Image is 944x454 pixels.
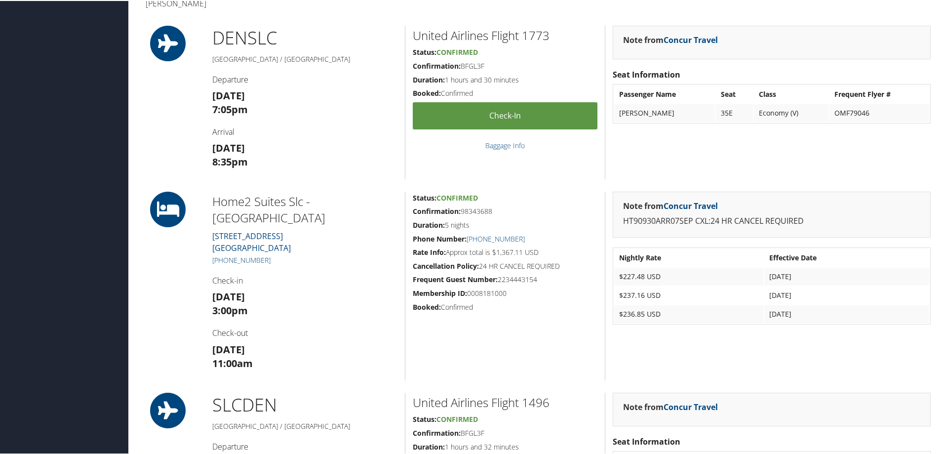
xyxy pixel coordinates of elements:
strong: Note from [623,34,718,44]
td: $237.16 USD [614,286,763,303]
h1: SLC DEN [212,392,397,416]
span: Confirmed [436,413,478,423]
strong: Status: [413,192,436,202]
strong: Status: [413,413,436,423]
strong: 7:05pm [212,102,248,115]
h5: 98343688 [413,206,597,215]
strong: Booked: [413,87,441,97]
strong: Cancellation Policy: [413,260,479,270]
a: Concur Travel [664,401,718,412]
strong: Rate Info: [413,247,446,256]
h4: Departure [212,73,397,84]
strong: Seat Information [613,68,680,79]
strong: [DATE] [212,140,245,154]
h5: [GEOGRAPHIC_DATA] / [GEOGRAPHIC_DATA] [212,420,397,430]
td: $227.48 USD [614,267,763,285]
span: Confirmed [436,46,478,56]
td: [PERSON_NAME] [614,103,715,121]
strong: Frequent Guest Number: [413,274,498,283]
td: $236.85 USD [614,304,763,322]
strong: Note from [623,401,718,412]
p: HT90930ARR07SEP CXL:24 HR CANCEL REQUIRED [623,214,920,227]
strong: [DATE] [212,289,245,302]
th: Effective Date [764,248,929,266]
h5: 5 nights [413,219,597,229]
strong: Phone Number: [413,233,467,243]
strong: 3:00pm [212,303,248,316]
th: Nightly Rate [614,248,763,266]
h2: United Airlines Flight 1773 [413,26,597,43]
a: [PHONE_NUMBER] [467,233,525,243]
td: OMF79046 [829,103,929,121]
a: [STREET_ADDRESS][GEOGRAPHIC_DATA] [212,230,291,252]
h5: Confirmed [413,301,597,311]
a: Check-in [413,101,597,128]
h5: Approx total is $1,367.11 USD [413,247,597,256]
a: [PHONE_NUMBER] [212,254,271,264]
strong: 11:00am [212,356,253,369]
strong: [DATE] [212,342,245,355]
strong: Confirmation: [413,60,461,70]
h5: 0008181000 [413,288,597,297]
strong: Duration: [413,219,445,229]
h4: Check-out [212,327,397,337]
strong: Duration: [413,441,445,451]
h2: United Airlines Flight 1496 [413,393,597,410]
h5: BFGL3F [413,427,597,437]
strong: Status: [413,46,436,56]
h4: Check-in [212,274,397,285]
h5: [GEOGRAPHIC_DATA] / [GEOGRAPHIC_DATA] [212,53,397,63]
strong: 8:35pm [212,154,248,167]
h5: BFGL3F [413,60,597,70]
strong: Note from [623,200,718,210]
a: Concur Travel [664,200,718,210]
a: Baggage Info [485,140,525,149]
td: Economy (V) [754,103,828,121]
h5: 1 hours and 32 minutes [413,441,597,451]
h4: Arrival [212,125,397,136]
h5: 2234443154 [413,274,597,284]
th: Class [754,84,828,102]
strong: Confirmation: [413,206,461,215]
h2: Home2 Suites Slc - [GEOGRAPHIC_DATA] [212,192,397,225]
th: Seat [716,84,753,102]
strong: Confirmation: [413,427,461,437]
h5: 1 hours and 30 minutes [413,74,597,84]
td: [DATE] [764,267,929,285]
strong: Booked: [413,301,441,311]
h5: 24 HR CANCEL REQUIRED [413,260,597,270]
a: Concur Travel [664,34,718,44]
strong: Seat Information [613,435,680,446]
h1: DEN SLC [212,25,397,49]
td: [DATE] [764,286,929,303]
strong: Membership ID: [413,288,467,297]
h5: Confirmed [413,87,597,97]
span: Confirmed [436,192,478,202]
th: Passenger Name [614,84,715,102]
strong: Duration: [413,74,445,83]
strong: [DATE] [212,88,245,101]
td: 35E [716,103,753,121]
h4: Departure [212,440,397,451]
td: [DATE] [764,304,929,322]
th: Frequent Flyer # [829,84,929,102]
